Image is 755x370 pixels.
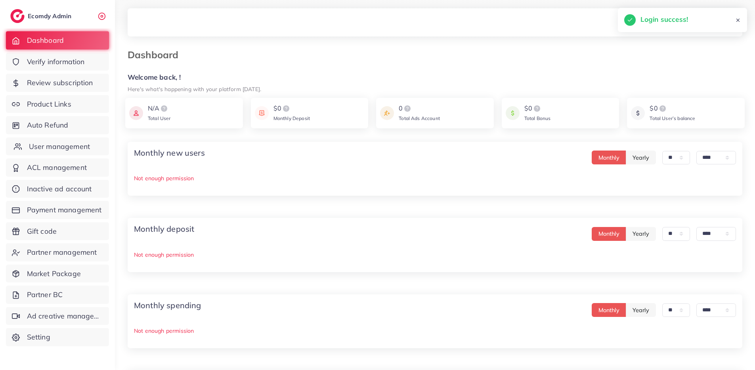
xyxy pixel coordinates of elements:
[6,307,109,325] a: Ad creative management
[6,116,109,134] a: Auto Refund
[27,205,102,215] span: Payment management
[134,250,736,259] p: Not enough permission
[27,35,64,46] span: Dashboard
[129,104,143,122] img: icon payment
[128,49,185,61] h3: Dashboard
[6,74,109,92] a: Review subscription
[6,158,109,177] a: ACL management
[10,9,25,23] img: logo
[640,14,688,25] h5: Login success!
[134,148,205,158] h4: Monthly new users
[6,286,109,304] a: Partner BC
[134,224,194,234] h4: Monthly deposit
[159,104,169,113] img: logo
[27,120,69,130] span: Auto Refund
[27,78,93,88] span: Review subscription
[6,180,109,198] a: Inactive ad account
[27,332,50,342] span: Setting
[592,151,626,164] button: Monthly
[626,303,656,317] button: Yearly
[134,326,736,336] p: Not enough permission
[658,104,667,113] img: logo
[6,265,109,283] a: Market Package
[592,227,626,241] button: Monthly
[27,184,92,194] span: Inactive ad account
[592,303,626,317] button: Monthly
[6,201,109,219] a: Payment management
[380,104,394,122] img: icon payment
[134,174,736,183] p: Not enough permission
[27,311,103,321] span: Ad creative management
[255,104,269,122] img: icon payment
[6,31,109,50] a: Dashboard
[148,115,171,121] span: Total User
[631,104,645,122] img: icon payment
[6,95,109,113] a: Product Links
[27,247,97,257] span: Partner management
[128,86,261,92] small: Here's what's happening with your platform [DATE].
[626,151,656,164] button: Yearly
[524,115,551,121] span: Total Bonus
[532,104,542,113] img: logo
[148,104,171,113] div: N/A
[28,12,73,20] h2: Ecomdy Admin
[399,115,440,121] span: Total Ads Account
[524,104,551,113] div: $0
[650,104,695,113] div: $0
[27,99,71,109] span: Product Links
[6,243,109,261] a: Partner management
[6,137,109,156] a: User management
[506,104,520,122] img: icon payment
[27,290,63,300] span: Partner BC
[27,269,81,279] span: Market Package
[6,53,109,71] a: Verify information
[650,115,695,121] span: Total User’s balance
[128,73,742,82] h5: Welcome back, !
[6,328,109,346] a: Setting
[27,226,57,236] span: Gift code
[6,222,109,240] a: Gift code
[626,227,656,241] button: Yearly
[273,115,310,121] span: Monthly Deposit
[27,162,87,173] span: ACL management
[29,141,90,152] span: User management
[10,9,73,23] a: logoEcomdy Admin
[27,57,85,67] span: Verify information
[399,104,440,113] div: 0
[273,104,310,113] div: $0
[403,104,412,113] img: logo
[281,104,291,113] img: logo
[134,301,201,310] h4: Monthly spending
